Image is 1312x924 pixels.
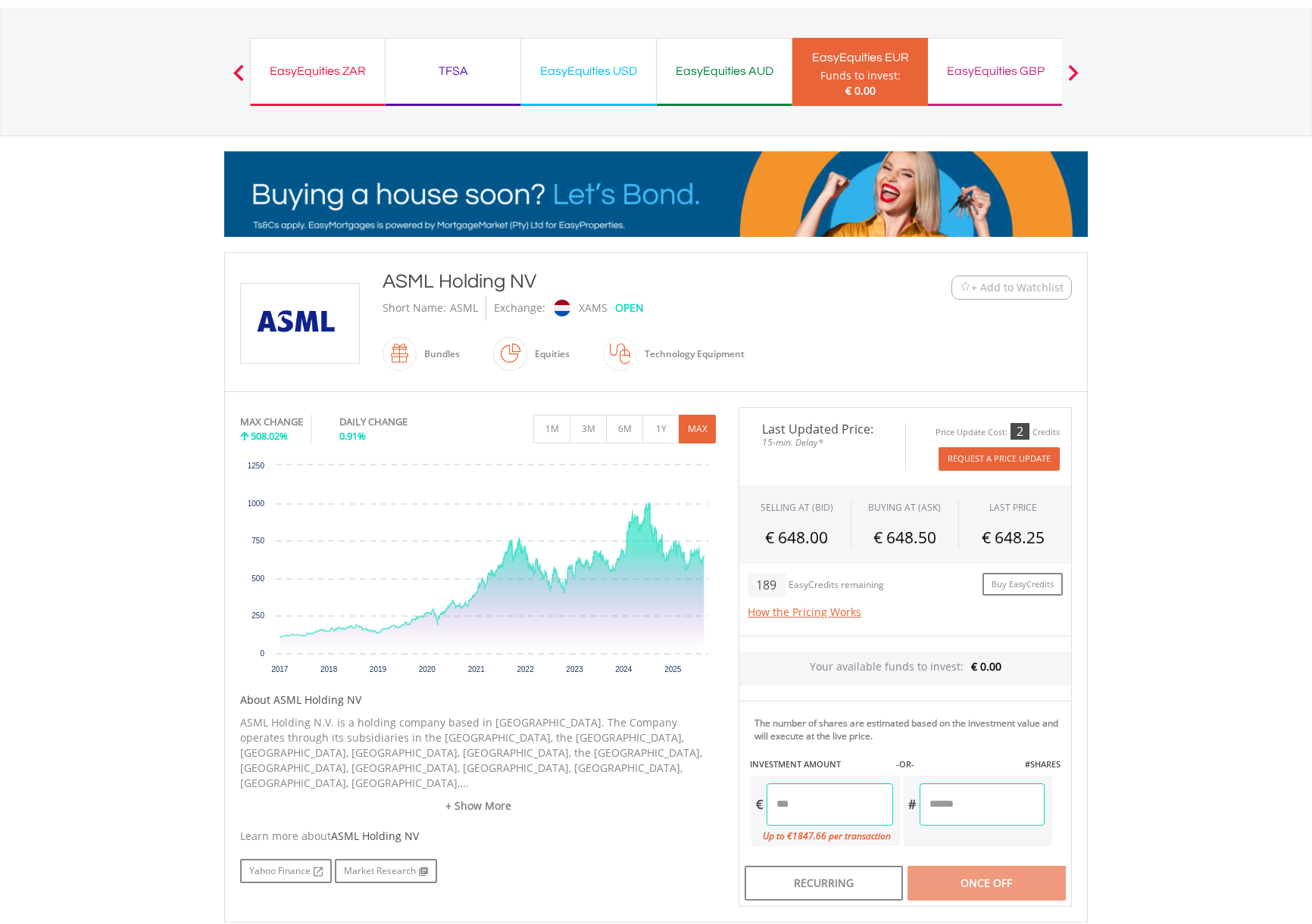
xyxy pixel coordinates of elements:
[751,423,894,435] span: Last Updated Price:
[248,462,265,470] text: 1250
[989,501,1037,514] div: LAST PRICE
[395,61,511,82] div: TFSA
[982,527,1045,548] span: € 648.25
[260,649,264,658] text: 0
[868,501,941,514] span: BUYING AT (ASK)
[224,151,1088,237] img: EasyMortage Promotion Banner
[240,415,303,429] div: MAX CHANGE
[642,415,679,443] button: 1Y
[751,435,894,450] span: 15-min. Delay*
[615,665,633,674] text: 2024
[248,499,265,508] text: 1000
[450,295,478,321] div: ASML
[637,336,745,372] div: Technology Equipment
[419,665,436,674] text: 2020
[494,295,545,321] div: Exchange:
[339,429,366,443] span: 0.91%
[251,574,264,583] text: 500
[789,580,884,593] div: EasyCredits remaining
[579,295,608,321] div: XAMS
[223,72,254,87] button: Previous
[320,665,338,674] text: 2018
[745,866,903,901] div: Recurring
[750,758,841,770] label: INVESTMENT AMOUNT
[937,61,1054,82] div: EasyEquities GBP
[331,829,419,843] span: ASML Holding NV
[566,665,583,674] text: 2023
[517,665,535,674] text: 2022
[904,783,920,826] div: #
[951,275,1072,300] button: Watchlist + Add to Watchlist
[554,300,570,316] img: xams.png
[240,798,716,814] a: + Show More
[1025,758,1061,770] label: #SHARES
[801,47,919,68] div: EasyEquities EUR
[666,61,783,82] div: EasyEquities AUD
[240,458,716,685] div: Chart. Highcharts interactive chart.
[679,415,716,443] button: MAX
[820,68,901,83] div: Funds to invest:
[982,573,1063,596] a: Buy EasyCredits
[335,859,437,883] a: Market Research
[748,605,861,619] a: How the Pricing Works
[1011,423,1029,440] div: 2
[960,282,971,293] img: Watchlist
[260,61,376,82] div: EasyEquities ZAR
[664,665,682,674] text: 2025
[896,758,914,770] label: -OR-
[748,573,785,597] div: 189
[615,295,644,321] div: OPEN
[240,715,716,791] p: ASML Holding N.V. is a holding company based in [GEOGRAPHIC_DATA]. The Company operates through i...
[971,659,1001,674] span: € 0.00
[939,447,1060,471] button: Request A Price Update
[936,427,1007,438] div: Price Update Cost:
[845,83,876,98] span: € 0.00
[761,501,833,514] div: SELLING AT (BID)
[527,336,570,372] div: Equities
[530,61,647,82] div: EasyEquities USD
[251,611,264,620] text: 250
[240,829,716,844] div: Learn more about
[751,783,767,826] div: €
[271,665,289,674] text: 2017
[240,458,716,685] svg: Interactive chart
[240,859,332,883] a: Yahoo Finance
[251,537,264,545] text: 750
[1032,427,1060,438] div: Credits
[468,665,486,674] text: 2021
[240,692,716,708] h5: About ASML Holding NV
[243,284,357,363] img: EQU.NL.ASML.png
[765,527,828,548] span: € 648.00
[754,717,1065,742] div: The number of shares are estimated based on the investment value and will execute at the live price.
[873,527,936,548] span: € 648.50
[383,268,858,295] div: ASML Holding NV
[570,415,607,443] button: 3M
[339,415,458,429] div: DAILY CHANGE
[383,295,446,321] div: Short Name:
[971,280,1064,295] span: + Add to Watchlist
[751,826,893,846] div: Up to €1847.66 per transaction
[1058,72,1089,87] button: Next
[533,415,570,443] button: 1M
[251,429,288,443] span: 508.02%
[739,652,1071,686] div: Your available funds to invest:
[417,336,460,372] div: Bundles
[907,866,1066,901] div: Once Off
[606,415,643,443] button: 6M
[370,665,387,674] text: 2019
